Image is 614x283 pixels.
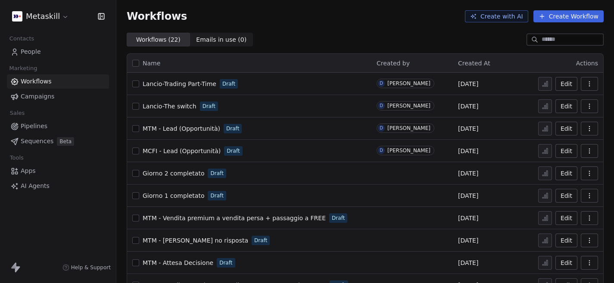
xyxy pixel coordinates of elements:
img: AVATAR%20METASKILL%20-%20Colori%20Positivo.png [12,11,22,22]
a: MTM - Vendita premium a vendita persa + passaggio a FREE [143,214,326,222]
button: Create with AI [465,10,528,22]
span: Lancio-The switch [143,103,196,110]
span: Giorno 1 completato [143,192,204,199]
span: Emails in use ( 0 ) [196,35,246,44]
span: MTM - Attesa Decisione [143,259,213,266]
span: Draft [219,259,232,267]
a: Pipelines [7,119,109,133]
span: Draft [222,80,235,88]
span: Draft [332,214,345,222]
span: People [21,47,41,56]
button: Edit [555,166,577,180]
button: Edit [555,211,577,225]
span: [DATE] [458,80,478,88]
span: [DATE] [458,124,478,133]
span: AI Agents [21,181,50,191]
span: MCFI - Lead (Opportunità) [143,148,221,154]
span: Draft [210,192,223,200]
button: Edit [555,234,577,247]
span: Name [143,59,160,68]
a: Giorno 1 completato [143,191,204,200]
span: Draft [210,169,223,177]
span: [DATE] [458,102,478,111]
span: Apps [21,166,36,175]
span: Draft [254,237,267,244]
span: Contacts [6,32,38,45]
span: Created At [458,60,490,67]
div: [PERSON_NAME] [387,103,430,109]
button: Edit [555,256,577,270]
div: [PERSON_NAME] [387,125,430,131]
a: Apps [7,164,109,178]
button: Create Workflow [533,10,604,22]
span: Tools [6,151,27,164]
span: Sales [6,107,28,120]
a: SequencesBeta [7,134,109,148]
a: MTM - Attesa Decisione [143,258,213,267]
span: Created by [377,60,410,67]
span: Actions [576,60,598,67]
button: Edit [555,122,577,135]
button: Edit [555,189,577,203]
a: MTM - Lead (Opportunità) [143,124,220,133]
a: MCFI - Lead (Opportunità) [143,147,221,155]
span: MTM - Vendita premium a vendita persa + passaggio a FREE [143,215,326,221]
a: Lancio-Trading Part-Time [143,80,216,88]
div: [PERSON_NAME] [387,148,430,154]
button: Edit [555,144,577,158]
span: [DATE] [458,258,478,267]
div: [PERSON_NAME] [387,80,430,86]
div: D [380,147,383,154]
span: Help & Support [71,264,111,271]
span: Campaigns [21,92,54,101]
span: Sequences [21,137,53,146]
button: Edit [555,99,577,113]
span: Marketing [6,62,41,75]
div: D [380,102,383,109]
span: MTM - [PERSON_NAME] no risposta [143,237,248,244]
a: Help & Support [62,264,111,271]
span: Workflows [21,77,52,86]
span: [DATE] [458,236,478,245]
span: Beta [57,137,74,146]
span: Pipelines [21,122,47,131]
a: People [7,45,109,59]
div: D [380,80,383,87]
span: Metaskill [26,11,60,22]
span: [DATE] [458,147,478,155]
span: [DATE] [458,169,478,178]
span: MTM - Lead (Opportunità) [143,125,220,132]
a: Lancio-The switch [143,102,196,111]
a: Giorno 2 completato [143,169,204,178]
span: [DATE] [458,214,478,222]
span: Workflows [127,10,187,22]
span: Draft [227,147,240,155]
a: MTM - [PERSON_NAME] no risposta [143,236,248,245]
div: D [380,125,383,132]
span: [DATE] [458,191,478,200]
button: Edit [555,77,577,91]
a: AI Agents [7,179,109,193]
span: Draft [203,102,215,110]
span: Draft [226,125,239,132]
a: Workflows [7,74,109,89]
span: Giorno 2 completato [143,170,204,177]
button: Metaskill [10,9,71,24]
a: Campaigns [7,89,109,104]
span: Lancio-Trading Part-Time [143,80,216,87]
